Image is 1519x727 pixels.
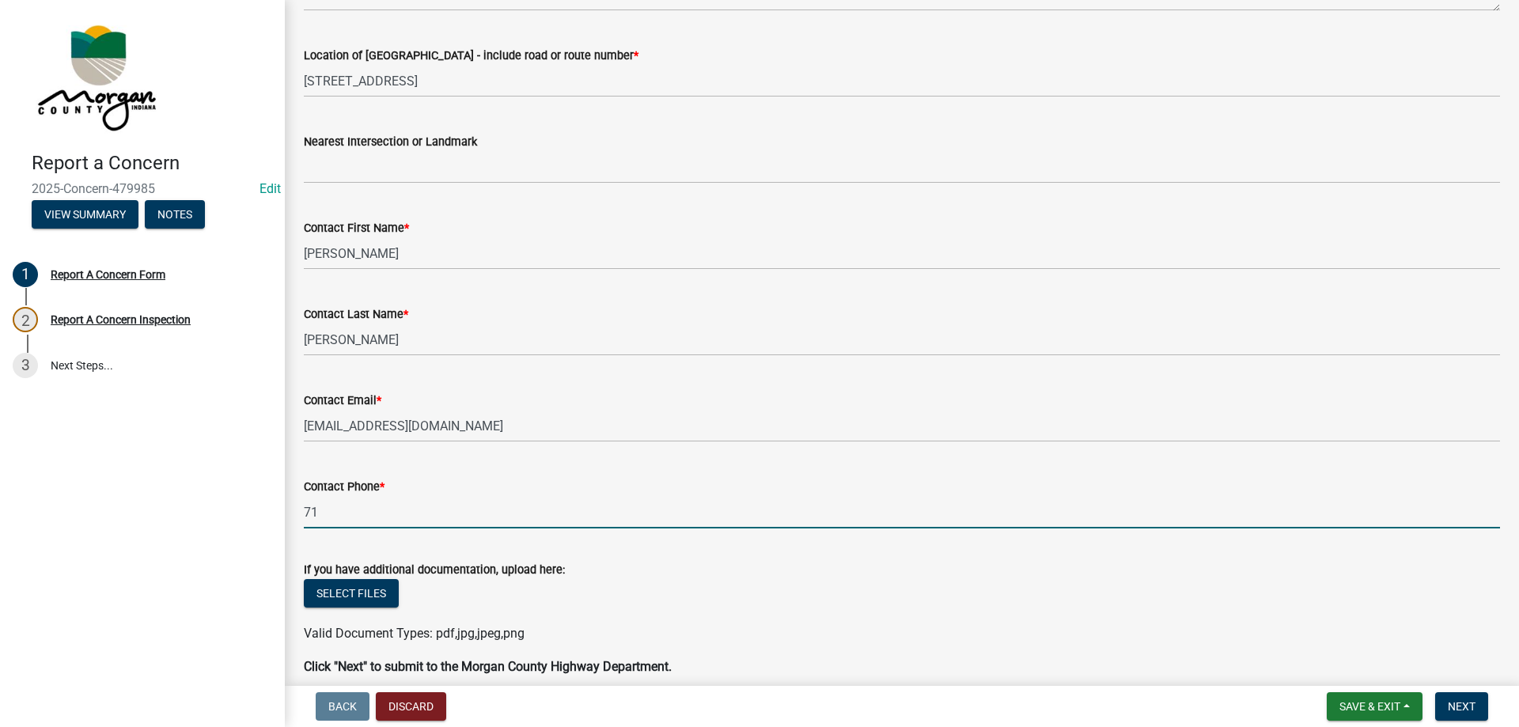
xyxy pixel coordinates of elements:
[304,626,525,641] span: Valid Document Types: pdf,jpg,jpeg,png
[13,262,38,287] div: 1
[1339,700,1400,713] span: Save & Exit
[32,181,253,196] span: 2025-Concern-479985
[304,659,672,674] strong: Click "Next" to submit to the Morgan County Highway Department.
[13,353,38,378] div: 3
[304,137,477,148] label: Nearest Intersection or Landmark
[32,152,272,175] h4: Report a Concern
[304,482,384,493] label: Contact Phone
[32,200,138,229] button: View Summary
[259,181,281,196] wm-modal-confirm: Edit Application Number
[304,51,638,62] label: Location of [GEOGRAPHIC_DATA] - include road or route number
[304,309,408,320] label: Contact Last Name
[304,579,399,608] button: Select files
[32,209,138,222] wm-modal-confirm: Summary
[316,692,369,721] button: Back
[51,269,165,280] div: Report A Concern Form
[259,181,281,196] a: Edit
[145,209,205,222] wm-modal-confirm: Notes
[51,314,191,325] div: Report A Concern Inspection
[376,692,446,721] button: Discard
[1327,692,1422,721] button: Save & Exit
[1448,700,1475,713] span: Next
[1435,692,1488,721] button: Next
[328,700,357,713] span: Back
[304,565,565,576] label: If you have additional documentation, upload here:
[32,17,159,135] img: Morgan County, Indiana
[13,307,38,332] div: 2
[304,223,409,234] label: Contact First Name
[145,200,205,229] button: Notes
[304,396,381,407] label: Contact Email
